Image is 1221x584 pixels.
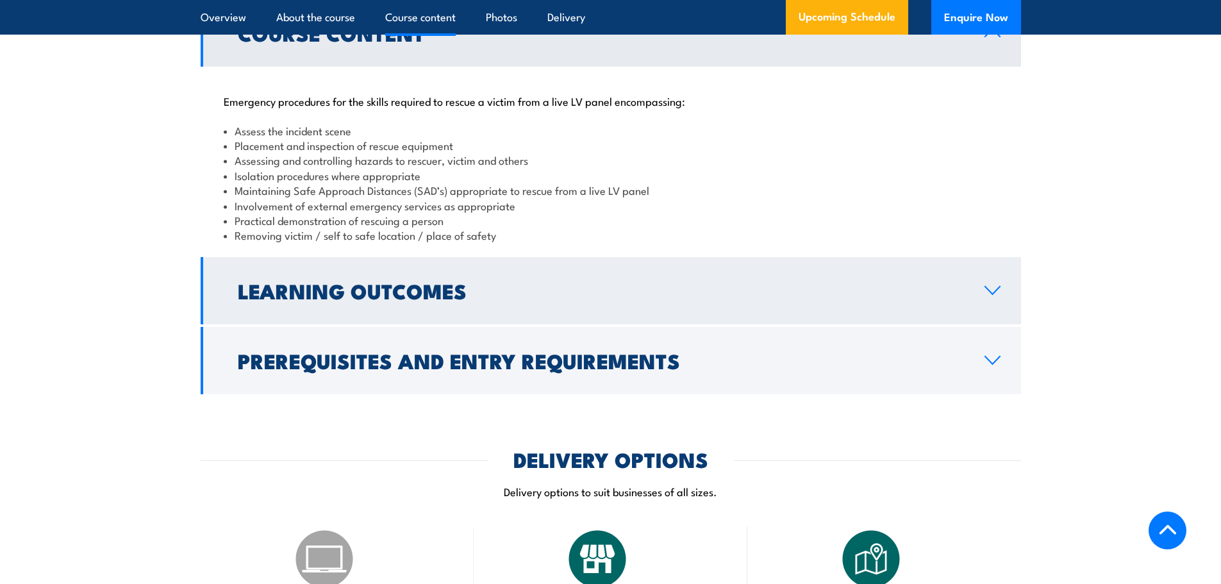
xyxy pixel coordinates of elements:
[224,94,998,107] p: Emergency procedures for the skills required to rescue a victim from a live LV panel encompassing:
[224,138,998,153] li: Placement and inspection of rescue equipment
[201,327,1021,394] a: Prerequisites and Entry Requirements
[224,198,998,213] li: Involvement of external emergency services as appropriate
[224,228,998,242] li: Removing victim / self to safe location / place of safety
[513,450,708,468] h2: DELIVERY OPTIONS
[224,168,998,183] li: Isolation procedures where appropriate
[224,123,998,138] li: Assess the incident scene
[201,257,1021,324] a: Learning Outcomes
[238,24,964,42] h2: Course Content
[224,213,998,228] li: Practical demonstration of rescuing a person
[224,183,998,197] li: Maintaining Safe Approach Distances (SAD’s) appropriate to rescue from a live LV panel
[224,153,998,167] li: Assessing and controlling hazards to rescuer, victim and others
[201,484,1021,499] p: Delivery options to suit businesses of all sizes.
[238,281,964,299] h2: Learning Outcomes
[238,351,964,369] h2: Prerequisites and Entry Requirements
